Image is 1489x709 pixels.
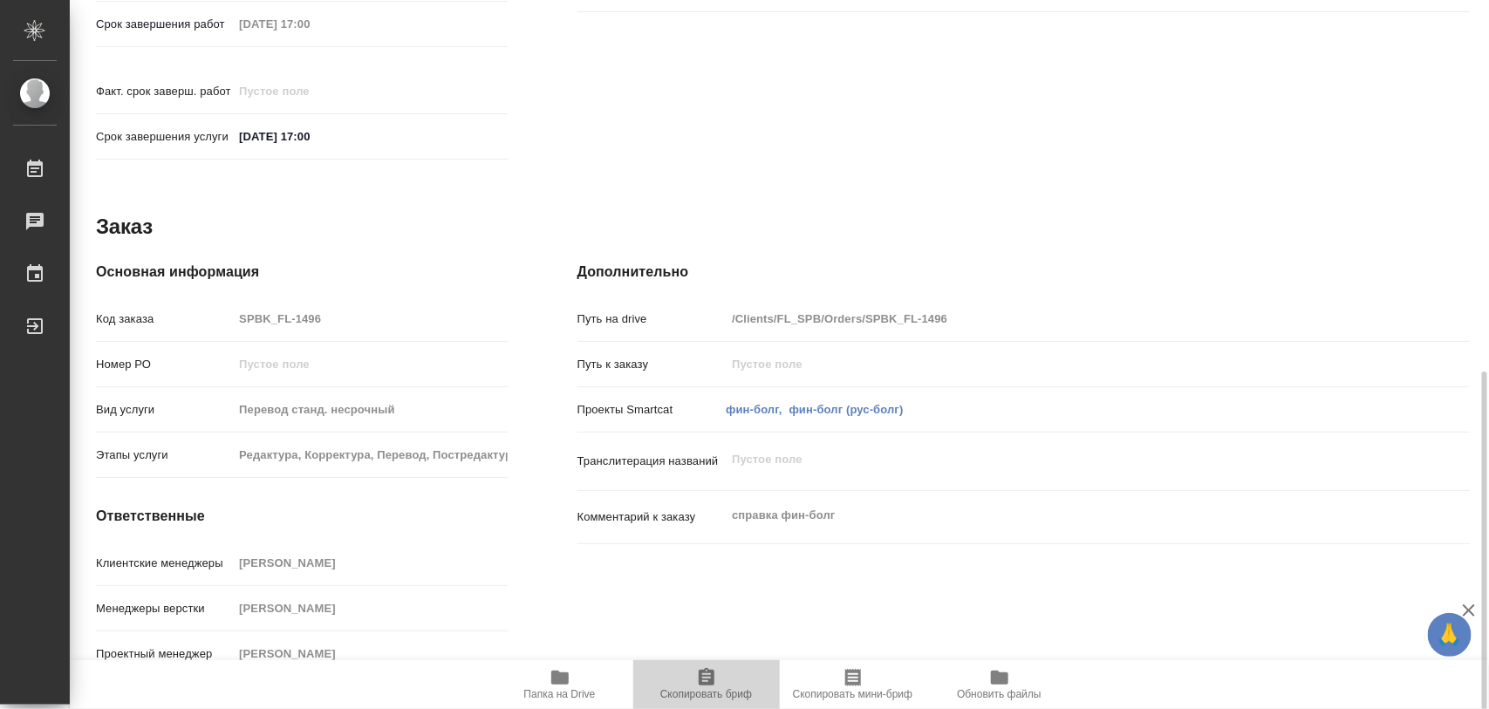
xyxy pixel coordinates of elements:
p: Этапы услуги [96,447,233,464]
p: Комментарий к заказу [577,508,727,526]
input: ✎ Введи что-нибудь [233,124,386,149]
textarea: справка фин-болг [726,501,1395,530]
p: Путь на drive [577,310,727,328]
p: Путь к заказу [577,356,727,373]
p: Проектный менеджер [96,645,233,663]
p: Срок завершения услуги [96,128,233,146]
h4: Основная информация [96,262,508,283]
p: Вид услуги [96,401,233,419]
span: Скопировать мини-бриф [793,688,912,700]
p: Факт. срок заверш. работ [96,83,233,100]
input: Пустое поле [233,78,386,104]
a: фин-болг, [726,403,782,416]
span: Папка на Drive [524,688,596,700]
p: Клиентские менеджеры [96,555,233,572]
input: Пустое поле [233,596,507,621]
span: Скопировать бриф [660,688,752,700]
button: Скопировать мини-бриф [780,660,926,709]
input: Пустое поле [233,11,386,37]
input: Пустое поле [233,351,507,377]
input: Пустое поле [233,306,507,331]
button: 🙏 [1428,613,1472,657]
h4: Дополнительно [577,262,1470,283]
input: Пустое поле [233,397,507,422]
h4: Ответственные [96,506,508,527]
p: Проекты Smartcat [577,401,727,419]
input: Пустое поле [726,351,1395,377]
span: 🙏 [1435,617,1465,653]
input: Пустое поле [233,641,507,666]
p: Номер РО [96,356,233,373]
p: Срок завершения работ [96,16,233,33]
input: Пустое поле [233,442,507,467]
span: Обновить файлы [957,688,1042,700]
a: фин-болг (рус-болг) [789,403,904,416]
button: Папка на Drive [487,660,633,709]
h2: Заказ [96,213,153,241]
p: Код заказа [96,310,233,328]
p: Транслитерация названий [577,453,727,470]
p: Менеджеры верстки [96,600,233,617]
input: Пустое поле [726,306,1395,331]
button: Скопировать бриф [633,660,780,709]
input: Пустое поле [233,550,507,576]
button: Обновить файлы [926,660,1073,709]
